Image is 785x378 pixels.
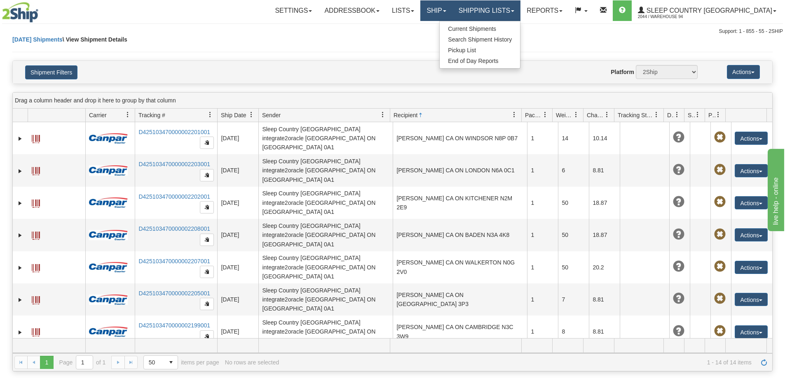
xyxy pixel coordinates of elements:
[16,231,24,239] a: Expand
[448,36,512,43] span: Search Shipment History
[32,325,40,338] a: Label
[32,163,40,176] a: Label
[649,108,663,122] a: Tracking Status filter column settings
[217,187,258,219] td: [DATE]
[558,154,589,186] td: 6
[138,322,210,329] a: D425103470000002199001
[558,219,589,251] td: 50
[670,108,684,122] a: Delivery Status filter column settings
[258,187,393,219] td: Sleep Country [GEOGRAPHIC_DATA] integrate2oracle [GEOGRAPHIC_DATA] ON [GEOGRAPHIC_DATA] 0A1
[258,283,393,315] td: Sleep Country [GEOGRAPHIC_DATA] integrate2oracle [GEOGRAPHIC_DATA] ON [GEOGRAPHIC_DATA] 0A1
[589,283,620,315] td: 8.81
[527,219,558,251] td: 1
[89,327,128,337] img: 14 - Canpar
[735,293,768,306] button: Actions
[440,23,520,34] a: Current Shipments
[318,0,386,21] a: Addressbook
[203,108,217,122] a: Tracking # filter column settings
[420,0,452,21] a: Ship
[200,330,214,343] button: Copy to clipboard
[89,262,128,272] img: 14 - Canpar
[2,2,38,23] img: logo2044.jpg
[440,34,520,45] a: Search Shipment History
[393,122,527,154] td: [PERSON_NAME] CA ON WINDSOR N8P 0B7
[269,0,318,21] a: Settings
[217,283,258,315] td: [DATE]
[735,196,768,209] button: Actions
[164,356,178,369] span: select
[221,111,246,119] span: Ship Date
[376,108,390,122] a: Sender filter column settings
[32,260,40,274] a: Label
[59,355,106,369] span: Page of 1
[386,0,420,21] a: Lists
[258,251,393,283] td: Sleep Country [GEOGRAPHIC_DATA] integrate2oracle [GEOGRAPHIC_DATA] ON [GEOGRAPHIC_DATA] 0A1
[611,68,634,76] label: Platform
[558,122,589,154] td: 14
[644,7,772,14] span: Sleep Country [GEOGRAPHIC_DATA]
[673,293,684,304] span: Unknown
[76,356,93,369] input: Page 1
[558,251,589,283] td: 50
[32,228,40,241] a: Label
[714,164,726,176] span: Pickup Not Assigned
[149,358,159,366] span: 50
[393,187,527,219] td: [PERSON_NAME] CA ON KITCHENER N2M 2E9
[217,251,258,283] td: [DATE]
[714,196,726,208] span: Pickup Not Assigned
[589,315,620,348] td: 8.81
[394,111,417,119] span: Recipient
[200,201,214,213] button: Copy to clipboard
[527,187,558,219] td: 1
[600,108,614,122] a: Charge filter column settings
[217,154,258,186] td: [DATE]
[89,133,128,144] img: 14 - Canpar
[618,111,654,119] span: Tracking Status
[589,251,620,283] td: 20.2
[589,219,620,251] td: 18.87
[285,359,752,366] span: 1 - 14 of 14 items
[200,169,214,181] button: Copy to clipboard
[527,154,558,186] td: 1
[714,229,726,240] span: Pickup Not Assigned
[673,196,684,208] span: Unknown
[714,325,726,337] span: Pickup Not Assigned
[393,219,527,251] td: [PERSON_NAME] CA ON BADEN N3A 4K8
[673,325,684,337] span: Unknown
[138,111,165,119] span: Tracking #
[89,111,107,119] span: Carrier
[258,154,393,186] td: Sleep Country [GEOGRAPHIC_DATA] integrate2oracle [GEOGRAPHIC_DATA] ON [GEOGRAPHIC_DATA] 0A1
[632,0,783,21] a: Sleep Country [GEOGRAPHIC_DATA] 2044 / Warehouse 94
[527,251,558,283] td: 1
[200,298,214,310] button: Copy to clipboard
[673,261,684,272] span: Unknown
[89,230,128,240] img: 14 - Canpar
[714,261,726,272] span: Pickup Not Assigned
[16,296,24,304] a: Expand
[16,328,24,336] a: Expand
[688,111,695,119] span: Shipment Issues
[673,229,684,240] span: Unknown
[638,13,700,21] span: 2044 / Warehouse 94
[200,266,214,278] button: Copy to clipboard
[558,315,589,348] td: 8
[757,356,771,369] a: Refresh
[121,108,135,122] a: Carrier filter column settings
[258,122,393,154] td: Sleep Country [GEOGRAPHIC_DATA] integrate2oracle [GEOGRAPHIC_DATA] ON [GEOGRAPHIC_DATA] 0A1
[262,111,281,119] span: Sender
[143,355,178,369] span: Page sizes drop down
[89,165,128,176] img: 14 - Canpar
[12,36,63,43] a: [DATE] Shipments
[16,199,24,207] a: Expand
[569,108,583,122] a: Weight filter column settings
[225,359,279,366] div: No rows are selected
[89,295,128,305] img: 14 - Canpar
[558,283,589,315] td: 7
[527,283,558,315] td: 1
[448,26,496,32] span: Current Shipments
[735,261,768,274] button: Actions
[138,290,210,297] a: D425103470000002205001
[448,58,498,64] span: End of Day Reports
[538,108,552,122] a: Packages filter column settings
[200,234,214,246] button: Copy to clipboard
